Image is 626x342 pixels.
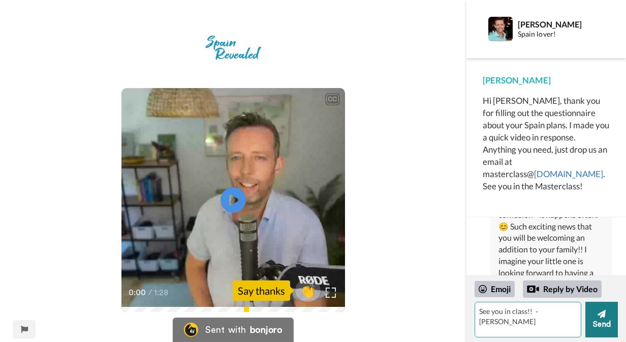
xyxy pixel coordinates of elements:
textarea: See you in class!! - [PERSON_NAME] [475,302,581,337]
img: Full screen [326,288,336,298]
button: Send [585,302,618,337]
div: Emoji [475,281,515,297]
a: Bonjoro LogoSent withbonjoro [173,318,294,342]
img: Profile Image [488,17,513,41]
div: Spain lover! [518,30,599,39]
span: 👏 [295,282,321,299]
img: Bonjoro Logo [184,323,198,337]
div: Hi [PERSON_NAME], Thank you for your Welcome video. No problem w/ name confusion - it happens oft... [498,174,604,290]
div: bonjoro [250,325,283,334]
div: Hi [PERSON_NAME], thank you for filling out the questionnaire about your Spain plans. I made you ... [483,95,610,192]
span: / [148,287,152,299]
button: 👏 [295,279,321,302]
div: Sent with [205,325,246,334]
img: 06906c8b-eeae-4fc1-9b3e-93850d61b61a [197,27,269,68]
div: [PERSON_NAME] [483,74,610,87]
div: Reply by Video [527,283,539,295]
div: Reply by Video [523,280,602,298]
a: [DOMAIN_NAME] [534,168,603,179]
div: Say thanks [233,280,290,301]
div: [PERSON_NAME] [518,19,599,29]
span: 1:28 [154,287,172,299]
div: CC [326,94,339,104]
span: 0:00 [129,287,146,299]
